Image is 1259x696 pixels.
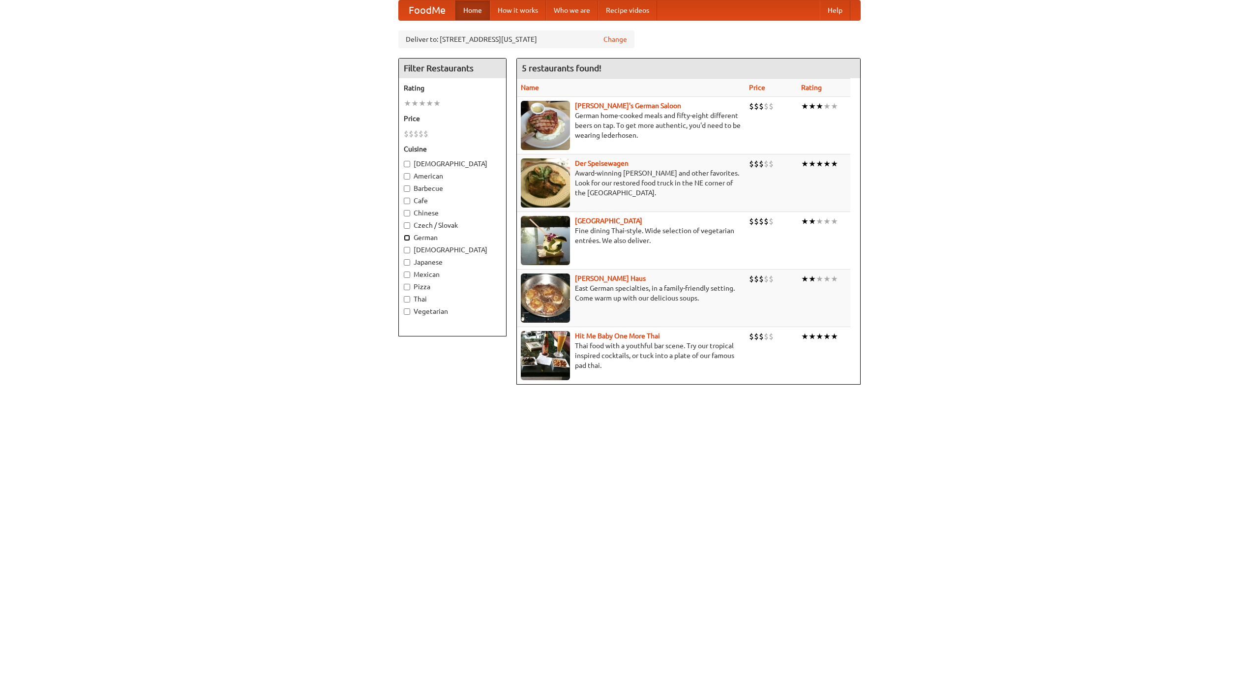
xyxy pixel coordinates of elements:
div: Deliver to: [STREET_ADDRESS][US_STATE] [398,30,634,48]
li: ★ [831,101,838,112]
a: Change [603,34,627,44]
li: ★ [816,158,823,169]
label: [DEMOGRAPHIC_DATA] [404,245,501,255]
li: $ [414,128,419,139]
a: Who we are [546,0,598,20]
li: ★ [816,331,823,342]
a: [GEOGRAPHIC_DATA] [575,217,642,225]
label: Thai [404,294,501,304]
a: Der Speisewagen [575,159,629,167]
li: $ [409,128,414,139]
li: ★ [831,331,838,342]
li: $ [423,128,428,139]
li: $ [754,331,759,342]
img: satay.jpg [521,216,570,265]
li: ★ [809,273,816,284]
li: $ [749,273,754,284]
li: ★ [404,98,411,109]
li: $ [769,273,774,284]
h5: Price [404,114,501,123]
li: $ [759,216,764,227]
p: Thai food with a youthful bar scene. Try our tropical inspired cocktails, or tuck into a plate of... [521,341,741,370]
li: ★ [426,98,433,109]
li: $ [749,101,754,112]
li: $ [769,101,774,112]
img: speisewagen.jpg [521,158,570,208]
li: ★ [801,331,809,342]
input: American [404,173,410,180]
li: $ [754,158,759,169]
p: German home-cooked meals and fifty-eight different beers on tap. To get more authentic, you'd nee... [521,111,741,140]
li: ★ [816,101,823,112]
h5: Cuisine [404,144,501,154]
li: ★ [831,158,838,169]
li: ★ [816,273,823,284]
input: Pizza [404,284,410,290]
input: Chinese [404,210,410,216]
input: Mexican [404,272,410,278]
li: ★ [411,98,419,109]
li: $ [404,128,409,139]
li: ★ [801,101,809,112]
img: esthers.jpg [521,101,570,150]
h5: Rating [404,83,501,93]
li: ★ [809,216,816,227]
label: Chinese [404,208,501,218]
li: ★ [823,331,831,342]
input: Thai [404,296,410,303]
a: Recipe videos [598,0,657,20]
li: $ [759,273,764,284]
li: $ [759,158,764,169]
input: Cafe [404,198,410,204]
li: $ [764,273,769,284]
li: ★ [823,216,831,227]
a: Help [820,0,850,20]
label: Japanese [404,257,501,267]
input: Japanese [404,259,410,266]
a: FoodMe [399,0,455,20]
input: Barbecue [404,185,410,192]
img: babythai.jpg [521,331,570,380]
li: ★ [809,158,816,169]
a: Rating [801,84,822,91]
li: $ [764,216,769,227]
a: Hit Me Baby One More Thai [575,332,660,340]
li: ★ [823,101,831,112]
li: $ [764,101,769,112]
img: kohlhaus.jpg [521,273,570,323]
p: East German specialties, in a family-friendly setting. Come warm up with our delicious soups. [521,283,741,303]
label: Barbecue [404,183,501,193]
li: ★ [809,331,816,342]
li: ★ [433,98,441,109]
li: $ [749,158,754,169]
label: Mexican [404,270,501,279]
label: Pizza [404,282,501,292]
p: Fine dining Thai-style. Wide selection of vegetarian entrées. We also deliver. [521,226,741,245]
a: Home [455,0,490,20]
li: $ [419,128,423,139]
li: $ [749,216,754,227]
label: German [404,233,501,242]
li: ★ [823,273,831,284]
a: [PERSON_NAME]'s German Saloon [575,102,681,110]
a: Price [749,84,765,91]
li: ★ [801,216,809,227]
li: ★ [831,216,838,227]
li: ★ [809,101,816,112]
li: ★ [831,273,838,284]
b: [PERSON_NAME] Haus [575,274,646,282]
li: $ [759,101,764,112]
label: Vegetarian [404,306,501,316]
li: $ [754,273,759,284]
label: Czech / Slovak [404,220,501,230]
li: $ [749,331,754,342]
li: ★ [816,216,823,227]
ng-pluralize: 5 restaurants found! [522,63,601,73]
a: Name [521,84,539,91]
li: $ [754,101,759,112]
input: Vegetarian [404,308,410,315]
input: German [404,235,410,241]
label: Cafe [404,196,501,206]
